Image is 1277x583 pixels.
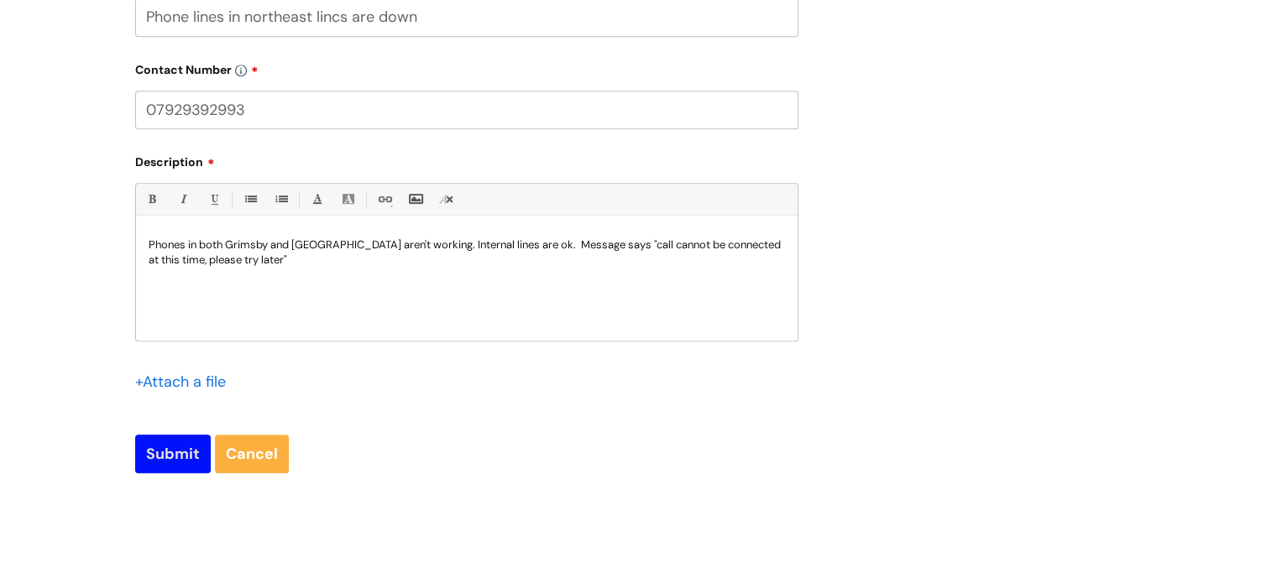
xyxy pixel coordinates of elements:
label: Contact Number [135,57,798,77]
a: • Unordered List (Ctrl-Shift-7) [239,189,260,210]
span: + [135,372,143,392]
img: info-icon.svg [235,65,247,76]
a: Bold (Ctrl-B) [141,189,162,210]
a: Link [374,189,395,210]
a: Remove formatting (Ctrl-\) [436,189,457,210]
a: 1. Ordered List (Ctrl-Shift-8) [270,189,291,210]
label: Description [135,149,798,169]
a: Italic (Ctrl-I) [172,189,193,210]
p: Phones in both Grimsby and [GEOGRAPHIC_DATA] aren't working. Internal lines are ok. Message says ... [149,237,785,268]
input: Submit [135,435,211,473]
a: Insert Image... [405,189,426,210]
div: Attach a file [135,368,236,395]
a: Font Color [306,189,327,210]
a: Underline(Ctrl-U) [203,189,224,210]
a: Cancel [215,435,289,473]
a: Back Color [338,189,359,210]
